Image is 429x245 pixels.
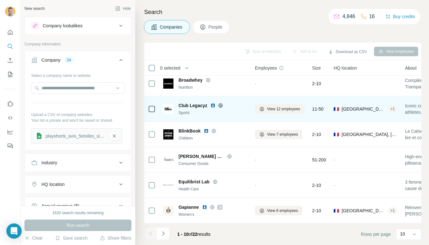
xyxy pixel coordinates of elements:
[25,52,131,70] button: Company24
[334,157,335,162] span: -
[100,235,131,241] button: Share filters
[189,232,193,237] span: of
[25,198,131,214] button: Annual revenue ($)
[204,128,209,133] img: LinkedIn logo
[163,185,173,186] img: Logo of Equilibrist Lab
[312,131,321,138] span: 2-10
[388,208,397,214] div: + 1
[5,6,15,17] img: Avatar
[41,203,79,209] div: Annual revenue ($)
[25,177,131,192] button: HQ location
[177,232,189,237] span: 1 - 10
[369,13,375,20] p: 16
[179,77,202,83] span: Broadwhey
[193,232,198,237] span: 22
[334,208,339,214] span: 🇫🇷
[255,65,277,71] span: Employees
[267,106,300,112] span: View 12 employees
[208,24,223,30] span: People
[25,6,45,11] div: New search
[255,206,302,215] button: View 6 employees
[5,98,15,110] button: Use Surfe on LinkedIn
[35,132,44,140] img: gsheets icon
[179,161,247,167] div: Consumer Goods
[163,206,173,216] img: Logo of Gapianne
[31,70,125,78] div: Select a company name or website
[179,85,247,90] div: Nutrition
[5,55,15,66] button: Enrich CSV
[210,103,215,108] img: LinkedIn logo
[31,118,125,123] p: Your list is private and won't be saved or shared.
[160,24,183,30] span: Companies
[46,133,105,139] div: playshorts_avis_5etoiles_sites
[179,153,224,160] span: [PERSON_NAME] s pillow
[388,106,397,112] div: + 1
[41,181,65,187] div: HQ location
[334,131,339,138] span: 🇫🇷
[64,57,74,63] div: 24
[179,212,247,217] div: Women's
[334,106,339,112] span: 🇫🇷
[25,235,43,241] button: Clear
[267,208,298,214] span: View 6 employees
[5,140,15,152] button: Feedback
[41,160,57,166] div: Industry
[25,155,131,170] button: Industry
[5,69,15,80] button: My lists
[179,179,209,185] span: Equilibrist Lab
[385,12,415,21] button: Buy credits
[255,157,257,162] span: -
[312,106,324,112] span: 11-50
[202,205,207,210] img: LinkedIn logo
[179,110,247,116] div: Sports
[179,135,247,141] div: Children
[324,47,371,57] button: Download as CSV
[5,41,15,52] button: Search
[255,183,257,188] span: -
[405,65,417,71] span: About
[334,65,357,71] span: HQ location
[179,128,200,134] span: BlinkBook
[5,27,15,38] button: Quick start
[342,13,355,20] p: 4,846
[400,231,405,237] p: 10
[179,102,207,109] span: Club Legacyz
[163,78,173,89] img: Logo of Broadwhey
[312,80,321,87] span: 2-10
[163,129,173,140] img: Logo of BlinkBook
[312,157,326,163] span: 51-200
[312,182,321,188] span: 2-10
[5,112,15,124] button: Use Surfe API
[312,208,321,214] span: 2-10
[163,104,173,114] img: Logo of Club Legacyz
[53,210,104,216] div: 1620 search results remaining
[179,204,199,210] span: Gapianne
[111,4,135,13] button: Hide
[43,23,82,29] div: Company lookalikes
[6,223,22,239] div: Open Intercom Messenger
[157,227,170,240] button: Navigate to next page
[255,104,305,114] button: View 12 employees
[267,132,298,137] span: View 7 employees
[341,208,385,214] span: [GEOGRAPHIC_DATA], [GEOGRAPHIC_DATA], [GEOGRAPHIC_DATA]
[179,186,247,192] div: Health Care
[25,41,131,47] p: Company information
[177,232,210,237] span: results
[163,157,173,162] img: Logo of Emily s pillow
[31,112,125,118] p: Upload a CSV of company websites.
[341,131,397,138] span: [GEOGRAPHIC_DATA], [GEOGRAPHIC_DATA], [GEOGRAPHIC_DATA]
[5,126,15,138] button: Dashboard
[255,130,302,139] button: View 7 employees
[160,65,180,71] span: 0 selected
[41,57,60,63] div: Company
[255,81,257,86] span: -
[55,235,88,241] button: Save search
[25,18,131,33] button: Company lookalikes
[312,65,321,71] span: Size
[144,8,421,17] h4: Search
[361,231,391,237] span: Rows per page
[341,106,385,112] span: [GEOGRAPHIC_DATA], [GEOGRAPHIC_DATA], [GEOGRAPHIC_DATA]
[334,183,335,188] span: -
